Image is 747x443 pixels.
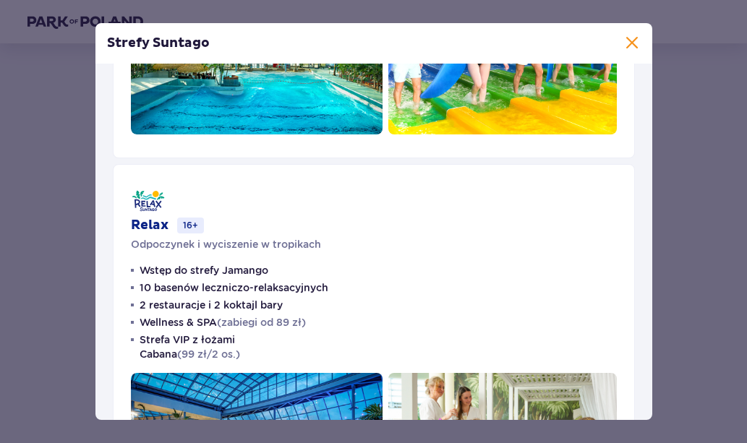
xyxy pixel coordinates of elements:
[131,217,168,234] p: Relax
[177,348,240,360] span: (99 zł/2 os.)
[140,280,328,295] p: 10 basenów leczniczo-relaksacyjnych
[140,315,306,330] p: Wellness & SPA
[217,317,306,328] span: (zabiegi od 89 zł)
[107,35,210,52] p: Strefy Suntago
[131,188,166,214] img: Relax logo
[140,263,268,278] p: Wstęp do strefy Jamango
[131,237,321,251] p: Odpoczynek i wyciszenie w tropikach
[177,218,204,233] p: 16+
[140,332,338,361] p: Strefa VIP z łożami Cabana
[140,298,283,312] p: 2 restauracje i 2 koktajl bary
